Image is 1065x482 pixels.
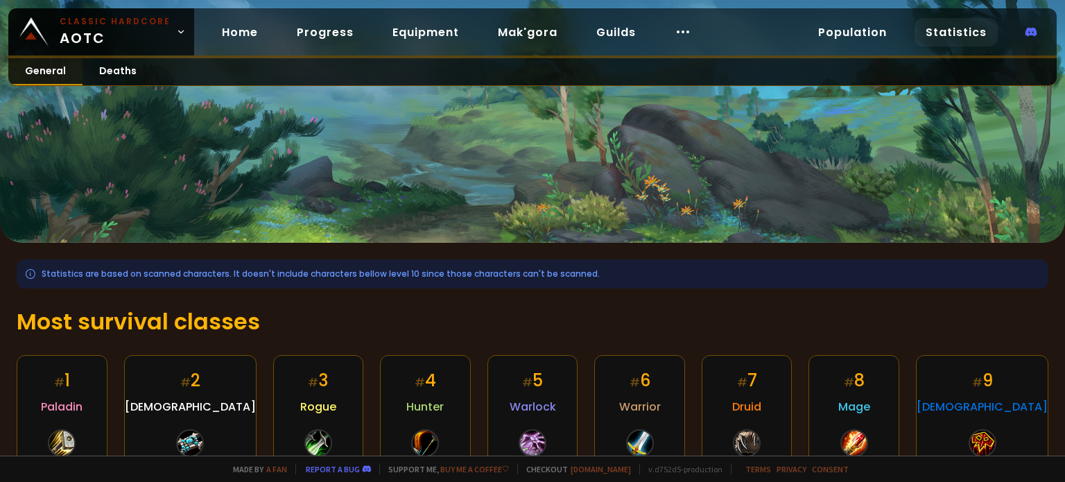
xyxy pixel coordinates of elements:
a: Mak'gora [487,18,569,46]
span: [DEMOGRAPHIC_DATA] [125,398,256,415]
span: Warrior [619,398,661,415]
span: Checkout [517,464,631,474]
small: # [522,375,532,390]
small: # [180,375,191,390]
span: Warlock [510,398,556,415]
a: [DOMAIN_NAME] [571,464,631,474]
div: Statistics are based on scanned characters. It doesn't include characters bellow level 10 since t... [17,259,1048,289]
span: Paladin [41,398,83,415]
a: Terms [745,464,771,474]
small: # [737,375,747,390]
small: # [415,375,425,390]
div: 4 [415,368,436,393]
h1: Most survival classes [17,305,1048,338]
div: 8 [844,368,865,393]
div: 9 [972,368,993,393]
a: Statistics [915,18,998,46]
div: 7 [737,368,757,393]
a: Classic HardcoreAOTC [8,8,194,55]
a: Home [211,18,269,46]
span: v. d752d5 - production [639,464,722,474]
span: Support me, [379,464,509,474]
div: 6 [630,368,650,393]
a: Buy me a coffee [440,464,509,474]
span: [DEMOGRAPHIC_DATA] [917,398,1048,415]
a: a fan [266,464,287,474]
div: 1 [54,368,70,393]
div: 3 [308,368,328,393]
span: Druid [732,398,761,415]
a: General [8,58,83,85]
span: Mage [838,398,870,415]
a: Population [807,18,898,46]
span: Rogue [300,398,336,415]
a: Consent [812,464,849,474]
a: Deaths [83,58,153,85]
a: Equipment [381,18,470,46]
span: Hunter [406,398,444,415]
small: Classic Hardcore [60,15,171,28]
small: # [54,375,64,390]
small: # [630,375,640,390]
a: Report a bug [306,464,360,474]
small: # [844,375,854,390]
a: Progress [286,18,365,46]
span: AOTC [60,15,171,49]
a: Privacy [777,464,806,474]
div: 5 [522,368,543,393]
small: # [308,375,318,390]
div: 2 [180,368,200,393]
a: Guilds [585,18,647,46]
small: # [972,375,982,390]
span: Made by [225,464,287,474]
